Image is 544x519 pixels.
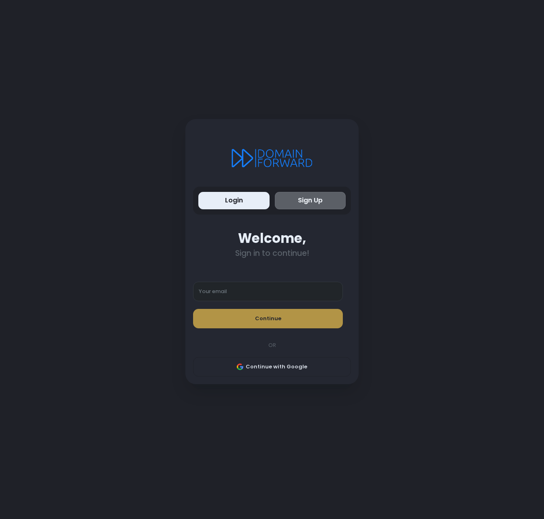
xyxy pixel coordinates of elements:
[193,249,351,258] div: Sign in to continue!
[198,192,269,209] button: Login
[193,230,351,246] div: Welcome,
[193,357,351,376] button: Continue with Google
[189,341,355,349] div: OR
[275,192,346,209] button: Sign Up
